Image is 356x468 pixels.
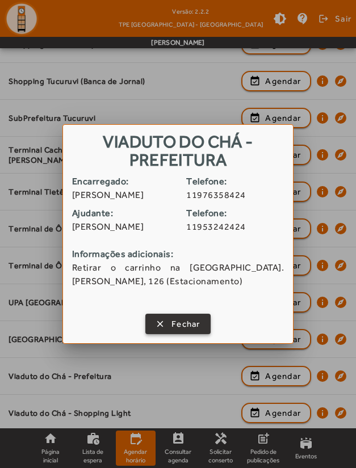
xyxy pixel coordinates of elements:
strong: Telefone: [186,175,292,188]
h1: Viaduto do Chá - Prefeitura [63,125,294,174]
span: 11976358424 [186,188,292,202]
span: [PERSON_NAME] [72,188,178,202]
button: Fechar [145,314,211,334]
strong: Informações adicionais: [72,247,284,261]
strong: Telefone: [186,206,292,220]
span: Fechar [171,318,200,331]
span: 11953242424 [186,220,292,234]
strong: Encarregado: [72,175,178,188]
span: [PERSON_NAME] [72,220,178,234]
span: Retirar o carrinho na [GEOGRAPHIC_DATA]. [PERSON_NAME], 126 (Estacionamento) [72,261,284,288]
strong: Ajudante: [72,206,178,220]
